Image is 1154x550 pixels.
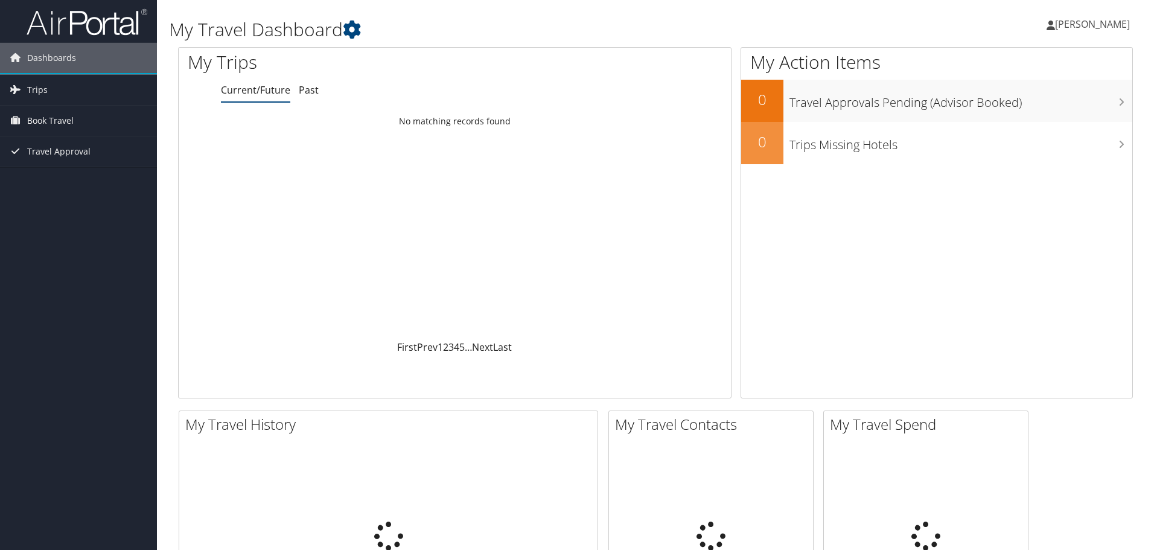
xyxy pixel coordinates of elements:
a: 1 [438,341,443,354]
a: 0Travel Approvals Pending (Advisor Booked) [741,80,1132,122]
a: 4 [454,341,459,354]
span: Trips [27,75,48,105]
span: Dashboards [27,43,76,73]
a: Past [299,83,319,97]
a: Prev [417,341,438,354]
span: [PERSON_NAME] [1055,18,1130,31]
h2: My Travel Spend [830,414,1028,435]
h1: My Travel Dashboard [169,17,818,42]
h3: Travel Approvals Pending (Advisor Booked) [789,88,1132,111]
a: First [397,341,417,354]
a: Current/Future [221,83,290,97]
h2: 0 [741,132,783,152]
h1: My Action Items [741,50,1132,75]
a: 2 [443,341,448,354]
span: Travel Approval [27,136,91,167]
img: airportal-logo.png [27,8,147,36]
a: 0Trips Missing Hotels [741,122,1132,164]
a: 3 [448,341,454,354]
h2: My Travel Contacts [615,414,813,435]
a: [PERSON_NAME] [1047,6,1142,42]
a: Last [493,341,512,354]
h2: 0 [741,89,783,110]
a: Next [472,341,493,354]
span: Book Travel [27,106,74,136]
h1: My Trips [188,50,492,75]
span: … [465,341,472,354]
a: 5 [459,341,465,354]
td: No matching records found [179,110,731,132]
h2: My Travel History [185,414,598,435]
h3: Trips Missing Hotels [789,130,1132,153]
